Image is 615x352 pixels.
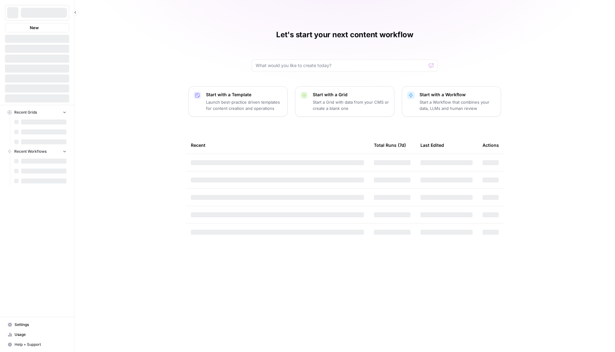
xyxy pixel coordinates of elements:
[313,99,389,111] p: Start a Grid with data from your CMS or create a blank one
[15,342,66,347] span: Help + Support
[14,149,47,154] span: Recent Workflows
[483,137,499,154] div: Actions
[420,137,444,154] div: Last Edited
[420,92,496,98] p: Start with a Workflow
[374,137,406,154] div: Total Runs (7d)
[191,137,364,154] div: Recent
[5,108,69,117] button: Recent Grids
[5,23,69,32] button: New
[188,86,288,117] button: Start with a TemplateLaunch best-practice driven templates for content creation and operations
[5,330,69,340] a: Usage
[256,62,426,69] input: What would you like to create today?
[30,25,39,31] span: New
[14,110,37,115] span: Recent Grids
[402,86,501,117] button: Start with a WorkflowStart a Workflow that combines your data, LLMs and human review
[15,332,66,337] span: Usage
[5,340,69,350] button: Help + Support
[206,92,282,98] p: Start with a Template
[206,99,282,111] p: Launch best-practice driven templates for content creation and operations
[295,86,394,117] button: Start with a GridStart a Grid with data from your CMS or create a blank one
[5,147,69,156] button: Recent Workflows
[15,322,66,327] span: Settings
[313,92,389,98] p: Start with a Grid
[5,320,69,330] a: Settings
[420,99,496,111] p: Start a Workflow that combines your data, LLMs and human review
[276,30,413,40] h1: Let's start your next content workflow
